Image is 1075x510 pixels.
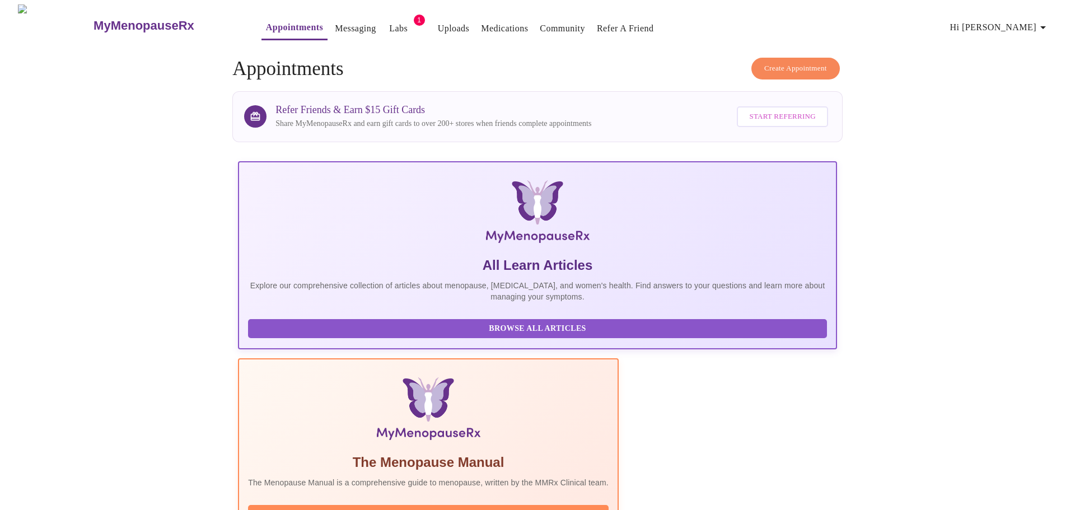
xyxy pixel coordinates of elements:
[335,21,376,36] a: Messaging
[381,17,417,40] button: Labs
[946,16,1054,39] button: Hi [PERSON_NAME]
[275,104,591,116] h3: Refer Friends & Earn $15 Gift Cards
[751,58,840,79] button: Create Appointment
[749,110,815,123] span: Start Referring
[248,453,609,471] h5: The Menopause Manual
[261,16,328,40] button: Appointments
[764,62,827,75] span: Create Appointment
[305,377,551,445] img: Menopause Manual
[259,322,816,336] span: Browse All Articles
[275,118,591,129] p: Share MyMenopauseRx and earn gift cards to over 200+ stores when friends complete appointments
[232,58,843,80] h4: Appointments
[438,21,470,36] a: Uploads
[540,21,585,36] a: Community
[433,17,474,40] button: Uploads
[248,477,609,488] p: The Menopause Manual is a comprehensive guide to menopause, written by the MMRx Clinical team.
[248,280,827,302] p: Explore our comprehensive collection of articles about menopause, [MEDICAL_DATA], and women's hea...
[330,17,380,40] button: Messaging
[734,101,830,133] a: Start Referring
[592,17,658,40] button: Refer a Friend
[338,180,737,247] img: MyMenopauseRx Logo
[18,4,92,46] img: MyMenopauseRx Logo
[476,17,532,40] button: Medications
[950,20,1050,35] span: Hi [PERSON_NAME]
[481,21,528,36] a: Medications
[92,6,239,45] a: MyMenopauseRx
[94,18,194,33] h3: MyMenopauseRx
[248,319,827,339] button: Browse All Articles
[597,21,654,36] a: Refer a Friend
[535,17,590,40] button: Community
[248,256,827,274] h5: All Learn Articles
[737,106,828,127] button: Start Referring
[266,20,323,35] a: Appointments
[414,15,425,26] span: 1
[248,323,830,333] a: Browse All Articles
[389,21,408,36] a: Labs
